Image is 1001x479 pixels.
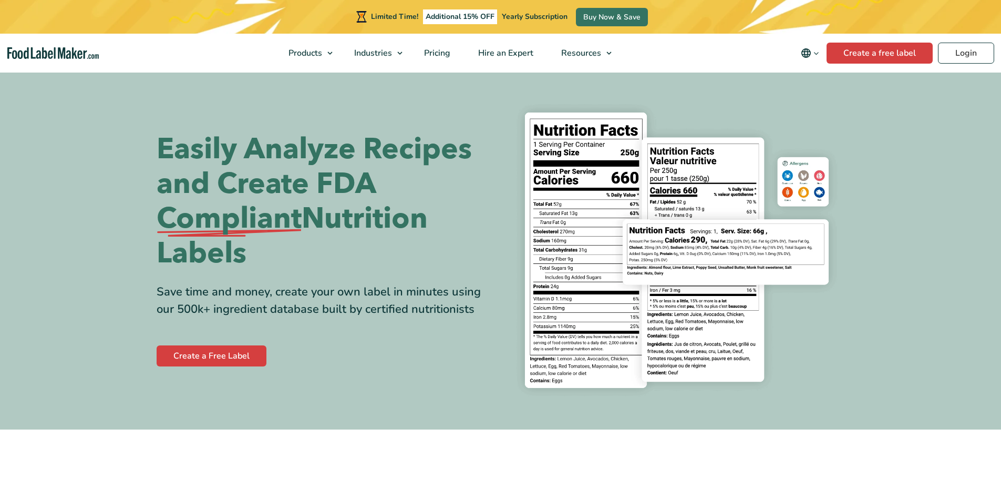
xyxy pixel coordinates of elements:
[502,12,567,22] span: Yearly Subscription
[157,201,302,236] span: Compliant
[371,12,418,22] span: Limited Time!
[423,9,497,24] span: Additional 15% OFF
[793,43,827,64] button: Change language
[157,132,493,271] h1: Easily Analyze Recipes and Create FDA Nutrition Labels
[7,47,99,59] a: Food Label Maker homepage
[410,34,462,73] a: Pricing
[157,345,266,366] a: Create a Free Label
[157,283,493,318] div: Save time and money, create your own label in minutes using our 500k+ ingredient database built b...
[548,34,617,73] a: Resources
[275,34,338,73] a: Products
[558,47,602,59] span: Resources
[475,47,534,59] span: Hire an Expert
[351,47,393,59] span: Industries
[285,47,323,59] span: Products
[938,43,994,64] a: Login
[421,47,451,59] span: Pricing
[340,34,408,73] a: Industries
[827,43,933,64] a: Create a free label
[465,34,545,73] a: Hire an Expert
[576,8,648,26] a: Buy Now & Save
